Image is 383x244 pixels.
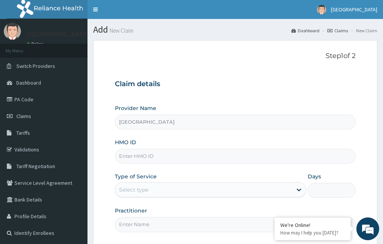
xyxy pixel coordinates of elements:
span: Tariff Negotiation [16,163,55,170]
img: User Image [4,23,21,40]
p: [GEOGRAPHIC_DATA] [27,31,89,38]
h3: Claim details [115,80,356,88]
label: Practitioner [115,207,147,214]
p: Step 1 of 2 [115,52,356,60]
div: We're Online! [280,222,345,228]
label: HMO ID [115,139,136,146]
p: How may I help you today? [280,230,345,236]
span: Tariffs [16,129,30,136]
a: Claims [327,27,348,34]
img: User Image [317,5,326,14]
span: [GEOGRAPHIC_DATA] [331,6,377,13]
input: Enter HMO ID [115,149,356,164]
a: Online [27,41,45,47]
small: New Claim [108,28,133,33]
span: Switch Providers [16,63,55,69]
h1: Add [93,25,377,35]
label: Days [308,173,321,180]
a: Dashboard [291,27,319,34]
span: Claims [16,113,31,120]
label: Type of Service [115,173,157,180]
span: Dashboard [16,79,41,86]
label: Provider Name [115,104,156,112]
div: Select type [119,186,148,194]
input: Enter Name [115,217,356,232]
li: New Claim [349,27,377,34]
